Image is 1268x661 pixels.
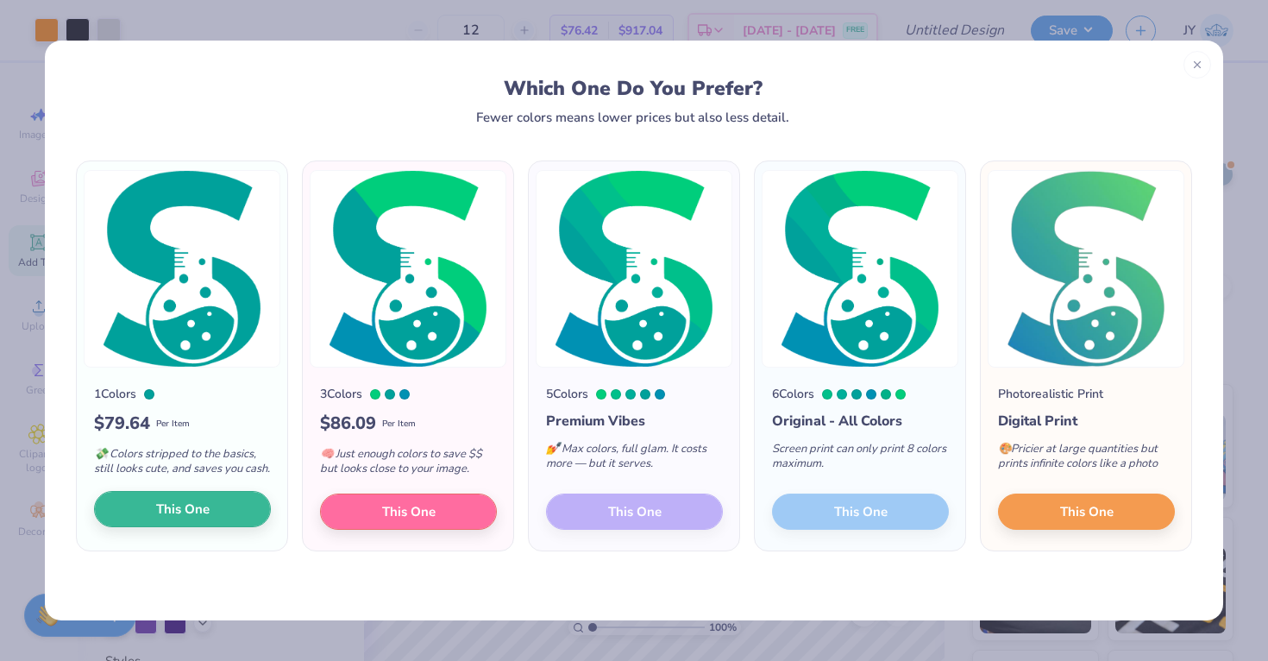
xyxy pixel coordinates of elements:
[320,385,362,403] div: 3 Colors
[382,418,416,431] span: Per Item
[94,446,108,462] span: 💸
[320,411,376,437] span: $ 86.09
[320,437,497,494] div: Just enough colors to save $$ but looks close to your image.
[998,431,1175,488] div: Pricier at large quantities but prints infinite colors like a photo
[772,411,949,431] div: Original - All Colors
[94,437,271,494] div: Colors stripped to the basics, still looks cute, and saves you cash.
[399,389,410,400] div: 632 C
[382,502,436,522] span: This One
[320,446,334,462] span: 🧠
[536,170,732,368] img: 5 color option
[370,389,380,400] div: 7479 C
[156,418,190,431] span: Per Item
[640,389,650,400] div: 3272 C
[92,77,1175,100] div: Which One Do You Prefer?
[546,385,588,403] div: 5 Colors
[772,385,814,403] div: 6 Colors
[655,389,665,400] div: 632 C
[988,170,1184,368] img: Photorealistic preview
[772,431,949,488] div: Screen print can only print 8 colors maximum.
[94,411,150,437] span: $ 79.64
[310,170,506,368] img: 3 color option
[320,494,497,530] button: This One
[851,389,862,400] div: 3272 C
[881,389,891,400] div: 339 C
[144,389,154,400] div: 3272 C
[546,411,723,431] div: Premium Vibes
[625,389,636,400] div: 3275 C
[822,389,832,400] div: 3395 C
[998,385,1103,403] div: Photorealistic Print
[546,431,723,488] div: Max colors, full glam. It costs more — but it serves.
[94,385,136,403] div: 1 Colors
[895,389,906,400] div: 7479 C
[998,411,1175,431] div: Digital Print
[94,491,271,527] button: This One
[596,389,606,400] div: 7479 C
[385,389,395,400] div: 3272 C
[476,110,789,124] div: Fewer colors means lower prices but also less detail.
[837,389,847,400] div: 3275 C
[866,389,876,400] div: 632 C
[84,170,280,368] img: 1 color option
[998,441,1012,456] span: 🎨
[1060,502,1114,522] span: This One
[998,494,1175,530] button: This One
[546,441,560,456] span: 💅
[611,389,621,400] div: 3395 C
[762,170,958,368] img: 6 color option
[156,500,210,519] span: This One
